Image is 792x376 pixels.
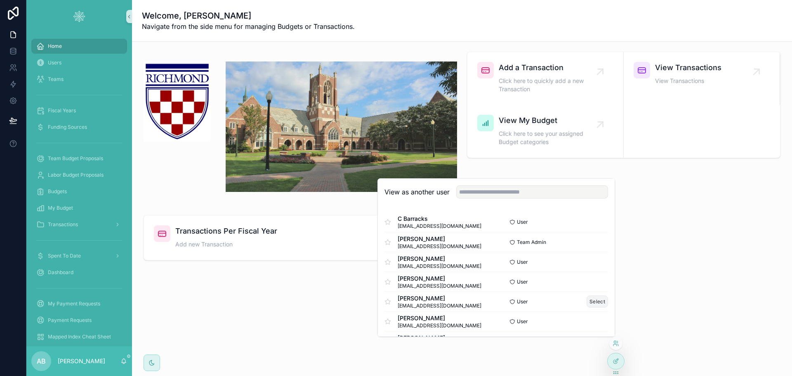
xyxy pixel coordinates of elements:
button: Select [587,296,608,307]
span: [EMAIL_ADDRESS][DOMAIN_NAME] [398,243,481,250]
a: My Budget [31,201,127,215]
span: [EMAIL_ADDRESS][DOMAIN_NAME] [398,303,481,309]
span: [EMAIL_ADDRESS][DOMAIN_NAME] [398,283,481,289]
span: View Transactions [655,77,721,85]
span: Funding Sources [48,124,87,130]
a: My Payment Requests [31,296,127,311]
span: C Barracks [398,215,481,223]
img: 27250-Richmond_2.jpg [226,61,457,192]
p: [PERSON_NAME] [58,357,105,365]
span: Click here to see your assigned Budget categories [499,130,600,146]
div: scrollable content [26,33,132,346]
span: Team Budget Proposals [48,155,103,162]
span: My Payment Requests [48,300,100,307]
span: Transactions [48,221,78,228]
span: [EMAIL_ADDRESS][DOMAIN_NAME] [398,322,481,329]
a: Spent To Date [31,248,127,263]
a: Labor Budget Proposals [31,168,127,182]
span: Home [48,43,62,50]
span: Teams [48,76,64,83]
span: Dashboard [48,269,73,276]
span: [PERSON_NAME] [398,235,481,243]
a: Add a TransactionClick here to quickly add a new Transaction [467,52,624,105]
span: Add new Transaction [175,240,277,248]
a: View TransactionsView Transactions [624,52,780,105]
span: [PERSON_NAME] [398,334,496,342]
span: Payment Requests [48,317,92,324]
span: User [517,279,528,285]
a: Transactions [31,217,127,232]
a: Fiscal Years [31,103,127,118]
a: Funding Sources [31,120,127,135]
h1: Welcome, [PERSON_NAME] [142,10,355,21]
span: User [517,298,528,305]
span: Labor Budget Proposals [48,172,104,178]
span: [PERSON_NAME] [398,294,481,303]
a: Users [31,55,127,70]
span: Spent To Date [48,253,81,259]
span: User [517,259,528,265]
a: View My BudgetClick here to see your assigned Budget categories [467,105,624,158]
a: Budgets [31,184,127,199]
span: Add a Transaction [499,62,600,73]
a: Dashboard [31,265,127,280]
a: Mapped Index Cheat Sheet [31,329,127,344]
span: Navigate from the side menu for managing Budgets or Transactions. [142,21,355,31]
span: [PERSON_NAME] [398,314,481,322]
span: Transactions Per Fiscal Year [175,225,277,237]
span: [PERSON_NAME] [398,274,481,283]
span: AB [37,356,46,366]
h2: View as another user [384,187,450,197]
span: My Budget [48,205,73,211]
span: [EMAIL_ADDRESS][DOMAIN_NAME] [398,223,481,229]
img: 27248-Richmond-Logo.jpg [144,61,211,142]
span: [EMAIL_ADDRESS][DOMAIN_NAME] [398,263,481,270]
a: Transactions Per Fiscal YearAdd new Transaction [144,215,457,260]
span: Click here to quickly add a new Transaction [499,77,600,93]
span: User [517,219,528,225]
span: Budgets [48,188,67,195]
span: View My Budget [499,115,600,126]
a: Home [31,39,127,54]
span: Users [48,59,61,66]
a: Team Budget Proposals [31,151,127,166]
span: View Transactions [655,62,721,73]
span: User [517,318,528,325]
a: Payment Requests [31,313,127,328]
span: Fiscal Years [48,107,76,114]
img: App logo [73,10,86,23]
span: Mapped Index Cheat Sheet [48,333,111,340]
span: [PERSON_NAME] [398,255,481,263]
a: Teams [31,72,127,87]
span: Team Admin [517,239,546,246]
